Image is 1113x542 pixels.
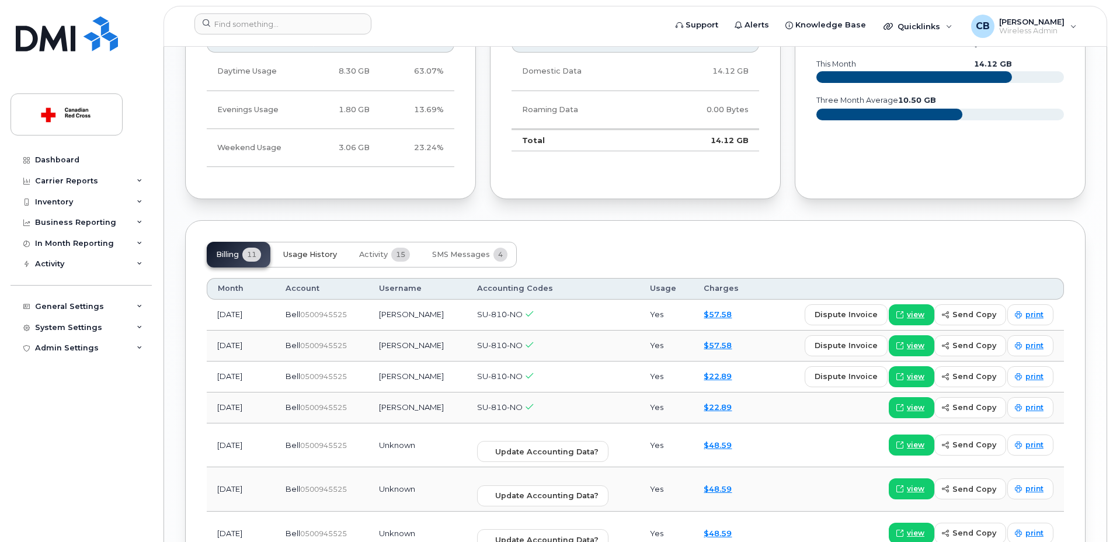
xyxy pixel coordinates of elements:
[693,278,757,299] th: Charges
[704,402,732,412] a: $22.89
[298,53,380,91] td: 8.30 GB
[1007,366,1053,387] a: print
[207,392,275,423] td: [DATE]
[380,53,454,91] td: 63.07%
[1007,478,1053,499] a: print
[1025,440,1044,450] span: print
[907,310,924,320] span: view
[207,467,275,512] td: [DATE]
[300,403,347,412] span: 0500945525
[368,362,466,392] td: [PERSON_NAME]
[207,53,298,91] td: Daytime Usage
[467,278,640,299] th: Accounting Codes
[512,53,651,91] td: Domestic Data
[889,304,934,325] a: view
[477,371,523,381] span: SU-810-NO
[286,371,300,381] span: Bell
[300,310,347,319] span: 0500945525
[286,310,300,319] span: Bell
[704,310,732,319] a: $57.58
[493,248,507,262] span: 4
[745,19,769,31] span: Alerts
[477,402,523,412] span: SU-810-NO
[300,441,347,450] span: 0500945525
[286,341,300,350] span: Bell
[1007,397,1053,418] a: print
[795,19,866,31] span: Knowledge Base
[639,278,693,299] th: Usage
[391,248,410,262] span: 15
[815,371,878,382] span: dispute invoice
[907,402,924,413] span: view
[704,341,732,350] a: $57.58
[952,402,996,413] span: send copy
[974,60,1012,68] text: 14.12 GB
[889,397,934,418] a: view
[300,529,347,538] span: 0500945525
[934,435,1006,456] button: send copy
[207,91,298,129] td: Evenings Usage
[380,129,454,167] td: 23.24%
[194,13,371,34] input: Find something...
[639,423,693,468] td: Yes
[368,331,466,362] td: [PERSON_NAME]
[368,423,466,468] td: Unknown
[898,22,940,31] span: Quicklinks
[816,60,856,68] text: this month
[704,484,732,494] a: $48.59
[686,19,718,31] span: Support
[1025,528,1044,538] span: print
[286,484,300,494] span: Bell
[368,278,466,299] th: Username
[667,13,726,37] a: Support
[477,485,608,506] button: Update Accounting Data?
[815,309,878,320] span: dispute invoice
[875,15,961,38] div: Quicklinks
[777,13,874,37] a: Knowledge Base
[889,335,934,356] a: view
[898,96,936,105] tspan: 10.50 GB
[805,335,888,356] button: dispute invoice
[999,17,1065,26] span: [PERSON_NAME]
[207,300,275,331] td: [DATE]
[512,91,651,129] td: Roaming Data
[889,435,934,456] a: view
[907,484,924,494] span: view
[495,490,599,501] span: Update Accounting Data?
[639,362,693,392] td: Yes
[368,392,466,423] td: [PERSON_NAME]
[952,484,996,495] span: send copy
[300,485,347,494] span: 0500945525
[907,371,924,382] span: view
[952,439,996,450] span: send copy
[512,129,651,151] td: Total
[639,467,693,512] td: Yes
[286,440,300,450] span: Bell
[1025,402,1044,413] span: print
[207,362,275,392] td: [DATE]
[934,304,1006,325] button: send copy
[952,340,996,351] span: send copy
[286,402,300,412] span: Bell
[380,91,454,129] td: 13.69%
[999,26,1065,36] span: Wireless Admin
[368,467,466,512] td: Unknown
[1025,341,1044,351] span: print
[907,341,924,351] span: view
[889,478,934,499] a: view
[952,371,996,382] span: send copy
[298,91,380,129] td: 1.80 GB
[1025,484,1044,494] span: print
[639,300,693,331] td: Yes
[704,440,732,450] a: $48.59
[815,340,878,351] span: dispute invoice
[651,129,759,151] td: 14.12 GB
[639,392,693,423] td: Yes
[368,300,466,331] td: [PERSON_NAME]
[275,278,368,299] th: Account
[976,19,990,33] span: CB
[639,331,693,362] td: Yes
[432,250,490,259] span: SMS Messages
[704,529,732,538] a: $48.59
[207,129,298,167] td: Weekend Usage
